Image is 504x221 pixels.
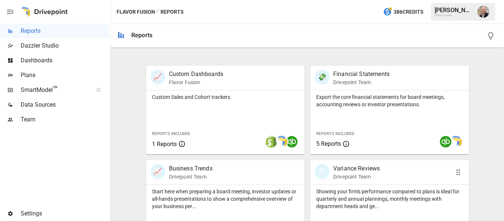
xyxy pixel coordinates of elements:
[286,136,298,148] img: quickbooks
[435,7,473,14] div: [PERSON_NAME]
[21,27,109,35] span: Reports
[156,7,159,17] div: /
[316,188,463,210] p: Showing your firm's performance compared to plans is ideal for quarterly and annual plannings, mo...
[152,141,177,148] span: 1 Reports
[117,7,155,17] button: Flavor Fusion
[450,136,462,148] img: smart model
[316,140,341,147] span: 5 Reports
[21,100,109,109] span: Data Sources
[440,136,452,148] img: quickbooks
[152,131,190,136] span: Reports Included
[316,131,354,136] span: Reports Included
[169,70,224,79] p: Custom Dashboards
[152,93,299,101] p: Custom Sales and Cohort trackers.
[21,115,109,124] span: Team
[21,41,109,50] span: Dazzler Studio
[333,70,390,79] p: Financial Statements
[333,164,380,173] p: Variance Reviews
[21,71,109,80] span: Plans
[21,86,88,94] span: SmartModel
[333,79,390,86] p: Drivepoint Team
[477,6,489,18] img: Dustin Jacobson
[169,79,224,86] p: Flavor Fusion
[131,32,152,39] div: Reports
[276,136,287,148] img: smart model
[53,84,58,94] span: ™
[316,93,463,108] p: Export the core financial statements for board meetings, accounting reviews or investor presentat...
[151,164,165,179] div: 📈
[265,136,277,148] img: shopify
[169,173,213,180] p: Drivepoint Team
[21,56,109,65] span: Dashboards
[333,173,380,180] p: Drivepoint Team
[394,7,423,17] span: 386 Credits
[21,209,109,218] span: Settings
[315,70,329,84] div: 💸
[152,188,299,210] p: Start here when preparing a board meeting, investor updates or all-hands presentations to show a ...
[380,5,426,19] button: 386Credits
[151,70,165,84] div: 📈
[169,164,213,173] p: Business Trends
[473,1,494,22] button: Dustin Jacobson
[435,14,473,17] div: Flavor Fusion
[315,164,329,179] div: 🗓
